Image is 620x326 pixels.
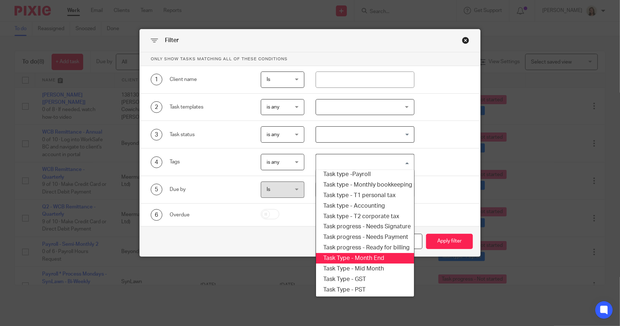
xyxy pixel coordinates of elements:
span: is any [267,160,279,165]
div: Task status [170,131,249,138]
li: Task progress - Ready for billing [316,243,414,253]
div: 6 [151,209,162,221]
li: Task progress - Needs Payment [316,232,414,243]
button: Apply filter [426,234,473,249]
span: is any [267,105,279,110]
li: Task Type - Month End [316,253,414,264]
div: Search for option [316,126,414,143]
div: Due by [170,186,249,193]
div: 1 [151,74,162,85]
li: Task type - Accounting [316,201,414,211]
input: Search for option [317,128,410,141]
span: Is [267,187,270,192]
li: Task progress - Needs Signature [316,221,414,232]
span: is any [267,132,279,137]
li: Task type - T1 personal tax [316,190,414,201]
input: Search for option [317,156,410,168]
div: Search for option [316,154,414,170]
div: 4 [151,156,162,168]
li: Task type -Payroll [316,169,414,180]
li: Task Type - Mid Month [316,264,414,274]
span: Filter [165,37,179,43]
span: Is [267,77,270,82]
div: 2 [151,101,162,113]
div: Tags [170,158,249,166]
div: Client name [170,76,249,83]
p: Only show tasks matching all of these conditions [140,52,480,66]
div: 3 [151,129,162,140]
div: Task templates [170,103,249,111]
li: Task type - T2 corporate tax [316,211,414,222]
li: Task Type - PST [316,285,414,295]
div: Overdue [170,211,249,219]
li: Task type - Monthly bookkeeping [316,180,414,190]
div: 5 [151,184,162,195]
li: Task Type - GST [316,274,414,285]
div: Close this dialog window [462,37,469,44]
